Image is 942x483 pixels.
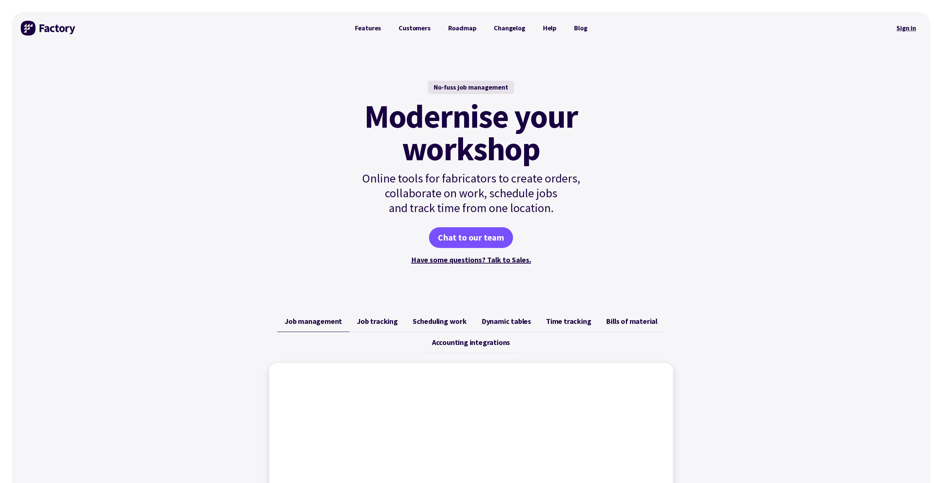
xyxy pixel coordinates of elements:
a: Customers [390,21,439,36]
img: Factory [21,21,76,36]
span: Accounting integrations [432,338,510,347]
a: Sign in [891,20,921,37]
a: Have some questions? Talk to Sales. [411,255,531,264]
a: Help [534,21,565,36]
nav: Primary Navigation [346,21,596,36]
mark: Modernise your workshop [364,100,578,165]
iframe: Chat Widget [815,403,942,483]
a: Features [346,21,390,36]
span: Job management [285,317,342,326]
span: Scheduling work [413,317,467,326]
p: Online tools for fabricators to create orders, collaborate on work, schedule jobs and track time ... [346,171,596,215]
span: Bills of material [606,317,657,326]
div: No-fuss job management [428,81,514,94]
a: Blog [565,21,596,36]
a: Roadmap [439,21,485,36]
a: Chat to our team [429,227,513,248]
span: Time tracking [546,317,591,326]
a: Changelog [485,21,534,36]
span: Job tracking [357,317,398,326]
span: Dynamic tables [482,317,531,326]
nav: Secondary Navigation [891,20,921,37]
